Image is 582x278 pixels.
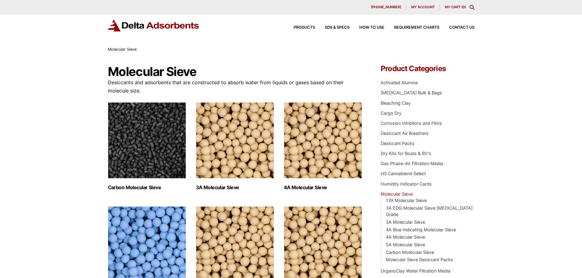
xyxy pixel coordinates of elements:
[386,250,434,255] a: Carbon Molecular Sieve
[196,102,274,179] img: 3A Molecular Sieve
[381,80,418,85] a: Activated Alumina
[108,65,363,78] h1: Molecular Sieve
[381,171,426,176] a: HS Cannablend Select
[386,198,427,203] a: 13X Molecular Sieve
[386,257,453,262] a: Molecular Sieve Desiccant Packs
[350,26,384,30] a: How to Use
[366,5,406,10] a: [PHONE_NUMBER]
[381,121,442,126] a: Corrosion Inhibitors and Films
[381,151,431,156] a: Dry Kits for Boats & RV's
[196,102,274,190] a: Visit product category 3A Molecular Sieve
[359,26,384,30] span: How to Use
[381,90,442,95] a: [MEDICAL_DATA] Bulk & Bags
[381,65,474,72] h4: Product Categories
[381,268,450,273] a: OrganoClay Water Filtration Media
[445,5,466,9] a: My Cart (0)
[384,26,439,30] a: Requirement Charts
[294,26,315,30] span: Products
[381,110,401,116] a: Cargo Dry
[463,5,465,9] span: 0
[394,26,439,30] span: Requirement Charts
[284,185,362,190] h2: 4A Molecular Sieve
[196,185,274,190] h2: 3A Molecular Sieve
[108,20,199,31] img: Delta Adsorbents
[108,102,186,179] img: Carbon Molecular Sieve
[470,5,474,10] div: Toggle Modal Content
[386,242,425,247] a: 5A Molecular Sieve
[411,5,435,9] span: My account
[381,100,411,106] a: Bleaching Clay
[381,181,432,186] a: Humidity Indicator Cards
[406,5,440,10] a: My account
[315,26,350,30] a: SDS & SPECS
[386,227,456,232] a: 4A Blue Indicating Molecular Sieve
[284,26,315,30] a: Products
[386,234,425,240] a: 4A Molecular Sieve
[108,47,137,52] span: Molecular Sieve
[386,205,473,217] a: 3A EDG Molecular Sieve [MEDICAL_DATA] Grade
[386,219,425,225] a: 3A Molecular Sieve
[108,185,186,190] h2: Carbon Molecular Sieve
[449,26,474,30] span: Contact Us
[108,78,363,95] p: Desiccants and adsorbents that are constructed to absorb water from liquids or gases based on the...
[381,141,415,146] a: Desiccant Packs
[381,161,443,166] a: Gas Phase-Air Filtration Media
[325,26,350,30] span: SDS & SPECS
[284,102,362,179] img: 4A Molecular Sieve
[284,102,362,190] a: Visit product category 4A Molecular Sieve
[439,26,474,30] a: Contact Us
[381,131,429,136] a: Desiccant Air Breathers
[108,102,186,190] a: Visit product category Carbon Molecular Sieve
[371,5,401,9] span: [PHONE_NUMBER]
[381,191,413,197] a: Molecular Sieve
